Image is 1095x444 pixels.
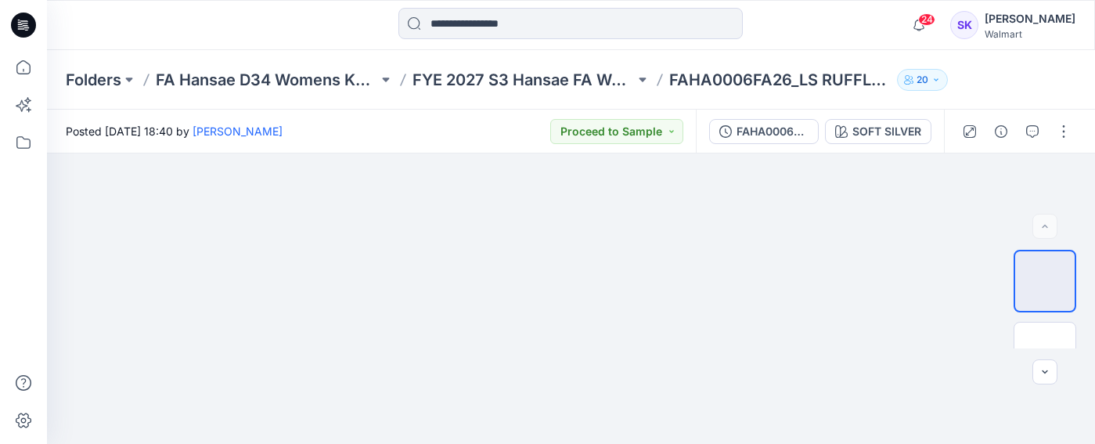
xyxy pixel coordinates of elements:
[897,69,948,91] button: 20
[66,69,121,91] a: Folders
[66,123,283,139] span: Posted [DATE] 18:40 by
[156,69,378,91] a: FA Hansae D34 Womens Knits
[917,71,928,88] p: 20
[985,9,1075,28] div: [PERSON_NAME]
[193,125,283,138] a: [PERSON_NAME]
[989,119,1014,144] button: Details
[737,123,809,140] div: FAHA0006FA26_LS RUFFLE MIXY DRESS
[825,119,931,144] button: SOFT SILVER
[918,13,935,26] span: 24
[709,119,819,144] button: FAHA0006FA26_LS RUFFLE MIXY DRESS
[852,123,921,140] div: SOFT SILVER
[950,11,978,39] div: SK
[985,28,1075,40] div: Walmart
[412,69,635,91] a: FYE 2027 S3 Hansae FA Womens
[669,69,891,91] p: FAHA0006FA26_LS RUFFLE MIXY DRESS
